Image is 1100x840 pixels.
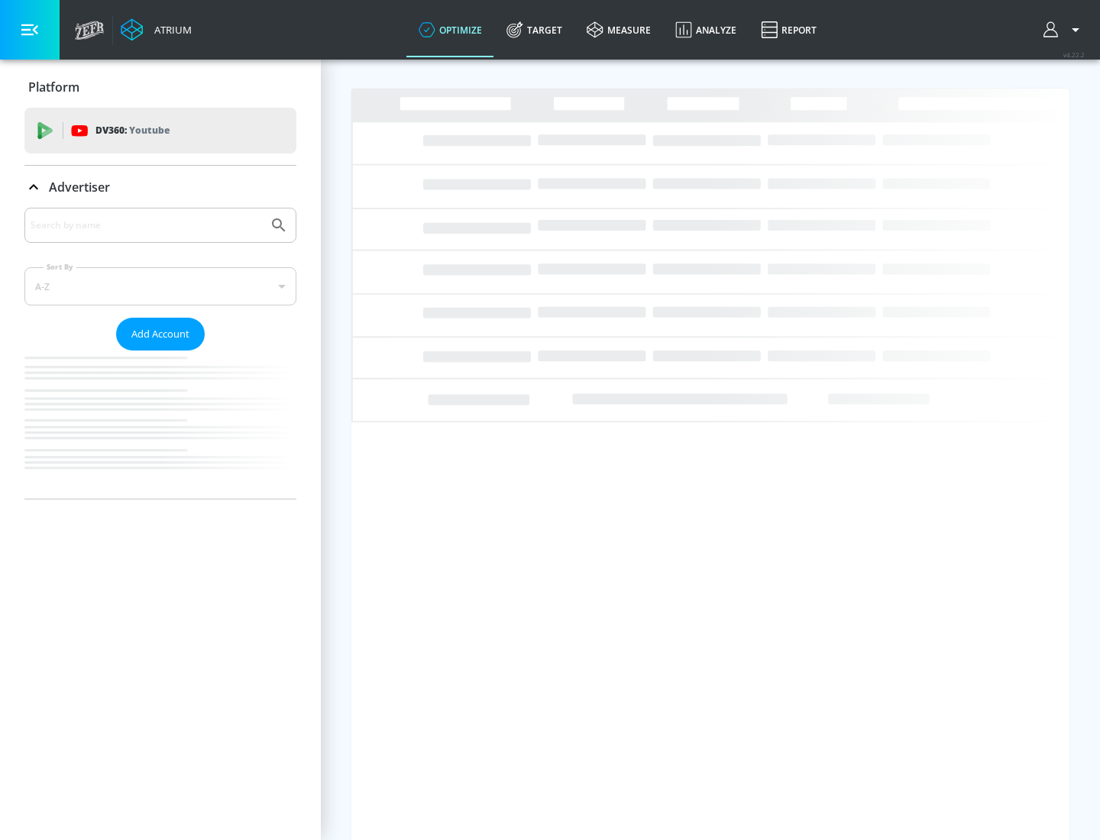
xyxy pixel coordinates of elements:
[148,23,192,37] div: Atrium
[574,2,663,57] a: measure
[663,2,749,57] a: Analyze
[116,318,205,351] button: Add Account
[95,122,170,139] p: DV360:
[24,208,296,499] div: Advertiser
[49,179,110,195] p: Advertiser
[1063,50,1085,59] span: v 4.22.2
[131,325,189,343] span: Add Account
[749,2,829,57] a: Report
[121,18,192,41] a: Atrium
[31,215,262,235] input: Search by name
[406,2,494,57] a: optimize
[24,267,296,305] div: A-Z
[24,351,296,499] nav: list of Advertiser
[44,262,76,272] label: Sort By
[24,108,296,153] div: DV360: Youtube
[24,66,296,108] div: Platform
[28,79,79,95] p: Platform
[129,122,170,138] p: Youtube
[24,166,296,208] div: Advertiser
[494,2,574,57] a: Target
